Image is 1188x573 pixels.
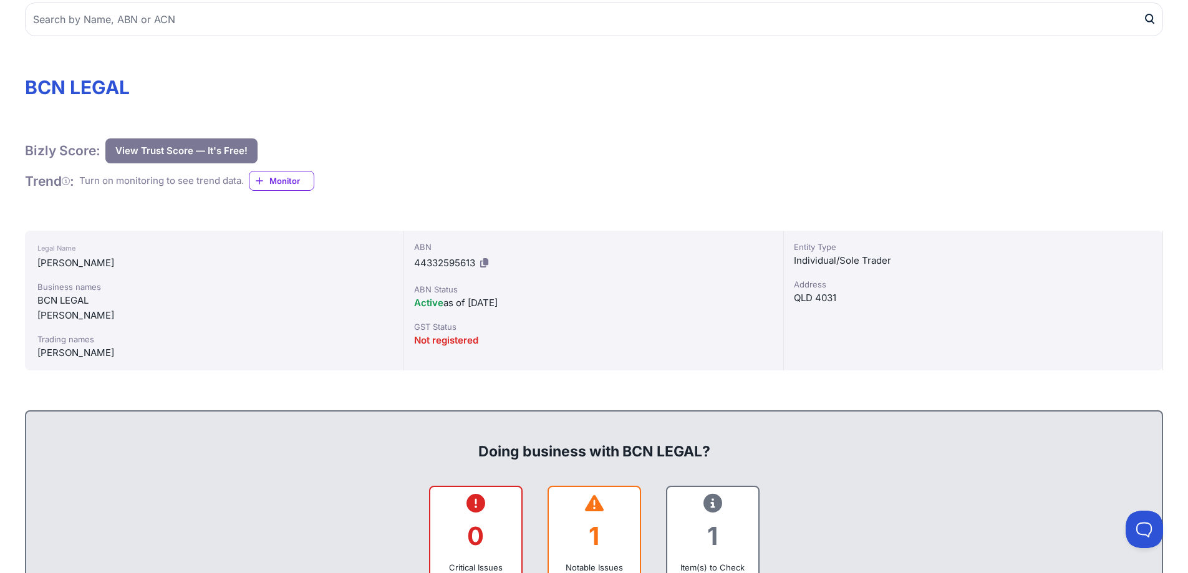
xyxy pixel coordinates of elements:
[414,334,478,346] span: Not registered
[25,76,1163,99] h1: BCN LEGAL
[25,142,100,159] h1: Bizly Score:
[269,175,314,187] span: Monitor
[794,291,1152,306] div: QLD 4031
[794,278,1152,291] div: Address
[37,241,391,256] div: Legal Name
[440,511,511,561] div: 0
[414,283,773,296] div: ABN Status
[37,308,391,323] div: [PERSON_NAME]
[414,320,773,333] div: GST Status
[414,257,475,269] span: 44332595613
[414,297,443,309] span: Active
[39,421,1149,461] div: Doing business with BCN LEGAL?
[249,171,314,191] a: Monitor
[79,174,244,188] div: Turn on monitoring to see trend data.
[37,293,391,308] div: BCN LEGAL
[37,333,391,345] div: Trading names
[559,511,630,561] div: 1
[677,511,748,561] div: 1
[25,173,74,190] h1: Trend :
[37,345,391,360] div: [PERSON_NAME]
[37,256,391,271] div: [PERSON_NAME]
[105,138,258,163] button: View Trust Score — It's Free!
[1126,511,1163,548] iframe: Toggle Customer Support
[25,2,1163,36] input: Search by Name, ABN or ACN
[414,296,773,311] div: as of [DATE]
[37,281,391,293] div: Business names
[794,241,1152,253] div: Entity Type
[794,253,1152,268] div: Individual/Sole Trader
[414,241,773,253] div: ABN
